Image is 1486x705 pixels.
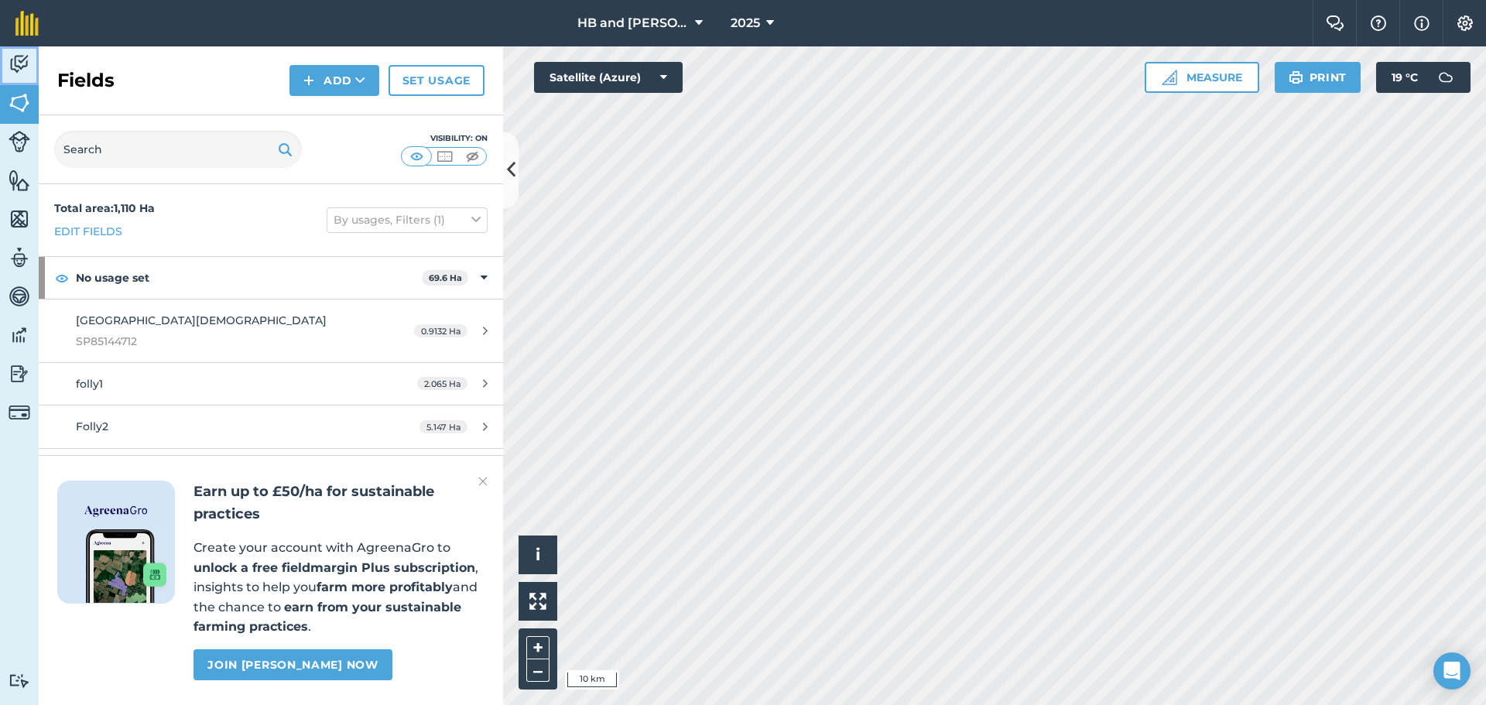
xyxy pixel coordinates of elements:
[435,149,454,164] img: svg+xml;base64,PHN2ZyB4bWxucz0iaHR0cDovL3d3dy53My5vcmcvMjAwMC9zdmciIHdpZHRoPSI1MCIgaGVpZ2h0PSI0MC...
[15,11,39,36] img: fieldmargin Logo
[519,536,557,574] button: i
[1376,62,1471,93] button: 19 °C
[536,545,540,564] span: i
[1369,15,1388,31] img: A question mark icon
[463,149,482,164] img: svg+xml;base64,PHN2ZyB4bWxucz0iaHR0cDovL3d3dy53My5vcmcvMjAwMC9zdmciIHdpZHRoPSI1MCIgaGVpZ2h0PSI0MC...
[76,333,367,350] span: SP85144712
[401,132,488,145] div: Visibility: On
[1145,62,1259,93] button: Measure
[577,14,689,33] span: HB and [PERSON_NAME]
[478,472,488,491] img: svg+xml;base64,PHN2ZyB4bWxucz0iaHR0cDovL3d3dy53My5vcmcvMjAwMC9zdmciIHdpZHRoPSIyMiIgaGVpZ2h0PSIzMC...
[39,257,503,299] div: No usage set69.6 Ha
[1289,68,1303,87] img: svg+xml;base64,PHN2ZyB4bWxucz0iaHR0cDovL3d3dy53My5vcmcvMjAwMC9zdmciIHdpZHRoPSIxOSIgaGVpZ2h0PSIyNC...
[1392,62,1418,93] span: 19 ° C
[39,363,503,405] a: folly12.065 Ha
[54,131,302,168] input: Search
[9,362,30,385] img: svg+xml;base64,PD94bWwgdmVyc2lvbj0iMS4wIiBlbmNvZGluZz0idXRmLTgiPz4KPCEtLSBHZW5lcmF0b3I6IEFkb2JlIE...
[9,91,30,115] img: svg+xml;base64,PHN2ZyB4bWxucz0iaHR0cDovL3d3dy53My5vcmcvMjAwMC9zdmciIHdpZHRoPSI1NiIgaGVpZ2h0PSI2MC...
[1326,15,1344,31] img: Two speech bubbles overlapping with the left bubble in the forefront
[731,14,760,33] span: 2025
[9,402,30,423] img: svg+xml;base64,PD94bWwgdmVyc2lvbj0iMS4wIiBlbmNvZGluZz0idXRmLTgiPz4KPCEtLSBHZW5lcmF0b3I6IEFkb2JlIE...
[76,257,422,299] strong: No usage set
[9,169,30,192] img: svg+xml;base64,PHN2ZyB4bWxucz0iaHR0cDovL3d3dy53My5vcmcvMjAwMC9zdmciIHdpZHRoPSI1NiIgaGVpZ2h0PSI2MC...
[278,140,293,159] img: svg+xml;base64,PHN2ZyB4bWxucz0iaHR0cDovL3d3dy53My5vcmcvMjAwMC9zdmciIHdpZHRoPSIxOSIgaGVpZ2h0PSIyNC...
[289,65,379,96] button: Add
[9,207,30,231] img: svg+xml;base64,PHN2ZyB4bWxucz0iaHR0cDovL3d3dy53My5vcmcvMjAwMC9zdmciIHdpZHRoPSI1NiIgaGVpZ2h0PSI2MC...
[39,449,503,491] a: folly35.377 Ha
[55,269,69,287] img: svg+xml;base64,PHN2ZyB4bWxucz0iaHR0cDovL3d3dy53My5vcmcvMjAwMC9zdmciIHdpZHRoPSIxOCIgaGVpZ2h0PSIyNC...
[317,580,453,594] strong: farm more profitably
[39,406,503,447] a: Folly25.147 Ha
[193,560,475,575] strong: unlock a free fieldmargin Plus subscription
[39,299,503,362] a: [GEOGRAPHIC_DATA][DEMOGRAPHIC_DATA]SP851447120.9132 Ha
[54,223,122,240] a: Edit fields
[76,313,327,327] span: [GEOGRAPHIC_DATA][DEMOGRAPHIC_DATA]
[193,481,484,525] h2: Earn up to £50/ha for sustainable practices
[57,68,115,93] h2: Fields
[529,593,546,610] img: Four arrows, one pointing top left, one top right, one bottom right and the last bottom left
[414,324,467,337] span: 0.9132 Ha
[526,659,550,682] button: –
[193,600,461,635] strong: earn from your sustainable farming practices
[1456,15,1474,31] img: A cog icon
[389,65,484,96] a: Set usage
[526,636,550,659] button: +
[9,285,30,308] img: svg+xml;base64,PD94bWwgdmVyc2lvbj0iMS4wIiBlbmNvZGluZz0idXRmLTgiPz4KPCEtLSBHZW5lcmF0b3I6IEFkb2JlIE...
[1275,62,1361,93] button: Print
[193,649,392,680] a: Join [PERSON_NAME] now
[534,62,683,93] button: Satellite (Azure)
[1433,652,1471,690] div: Open Intercom Messenger
[54,201,155,215] strong: Total area : 1,110 Ha
[417,377,467,390] span: 2.065 Ha
[1162,70,1177,85] img: Ruler icon
[9,131,30,152] img: svg+xml;base64,PD94bWwgdmVyc2lvbj0iMS4wIiBlbmNvZGluZz0idXRmLTgiPz4KPCEtLSBHZW5lcmF0b3I6IEFkb2JlIE...
[86,529,166,603] img: Screenshot of the Gro app
[193,538,484,637] p: Create your account with AgreenaGro to , insights to help you and the chance to .
[407,149,426,164] img: svg+xml;base64,PHN2ZyB4bWxucz0iaHR0cDovL3d3dy53My5vcmcvMjAwMC9zdmciIHdpZHRoPSI1MCIgaGVpZ2h0PSI0MC...
[76,377,103,391] span: folly1
[9,323,30,347] img: svg+xml;base64,PD94bWwgdmVyc2lvbj0iMS4wIiBlbmNvZGluZz0idXRmLTgiPz4KPCEtLSBHZW5lcmF0b3I6IEFkb2JlIE...
[76,419,108,433] span: Folly2
[429,272,462,283] strong: 69.6 Ha
[9,673,30,688] img: svg+xml;base64,PD94bWwgdmVyc2lvbj0iMS4wIiBlbmNvZGluZz0idXRmLTgiPz4KPCEtLSBHZW5lcmF0b3I6IEFkb2JlIE...
[1430,62,1461,93] img: svg+xml;base64,PD94bWwgdmVyc2lvbj0iMS4wIiBlbmNvZGluZz0idXRmLTgiPz4KPCEtLSBHZW5lcmF0b3I6IEFkb2JlIE...
[9,246,30,269] img: svg+xml;base64,PD94bWwgdmVyc2lvbj0iMS4wIiBlbmNvZGluZz0idXRmLTgiPz4KPCEtLSBHZW5lcmF0b3I6IEFkb2JlIE...
[303,71,314,90] img: svg+xml;base64,PHN2ZyB4bWxucz0iaHR0cDovL3d3dy53My5vcmcvMjAwMC9zdmciIHdpZHRoPSIxNCIgaGVpZ2h0PSIyNC...
[9,53,30,76] img: svg+xml;base64,PD94bWwgdmVyc2lvbj0iMS4wIiBlbmNvZGluZz0idXRmLTgiPz4KPCEtLSBHZW5lcmF0b3I6IEFkb2JlIE...
[419,420,467,433] span: 5.147 Ha
[1414,14,1430,33] img: svg+xml;base64,PHN2ZyB4bWxucz0iaHR0cDovL3d3dy53My5vcmcvMjAwMC9zdmciIHdpZHRoPSIxNyIgaGVpZ2h0PSIxNy...
[327,207,488,232] button: By usages, Filters (1)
